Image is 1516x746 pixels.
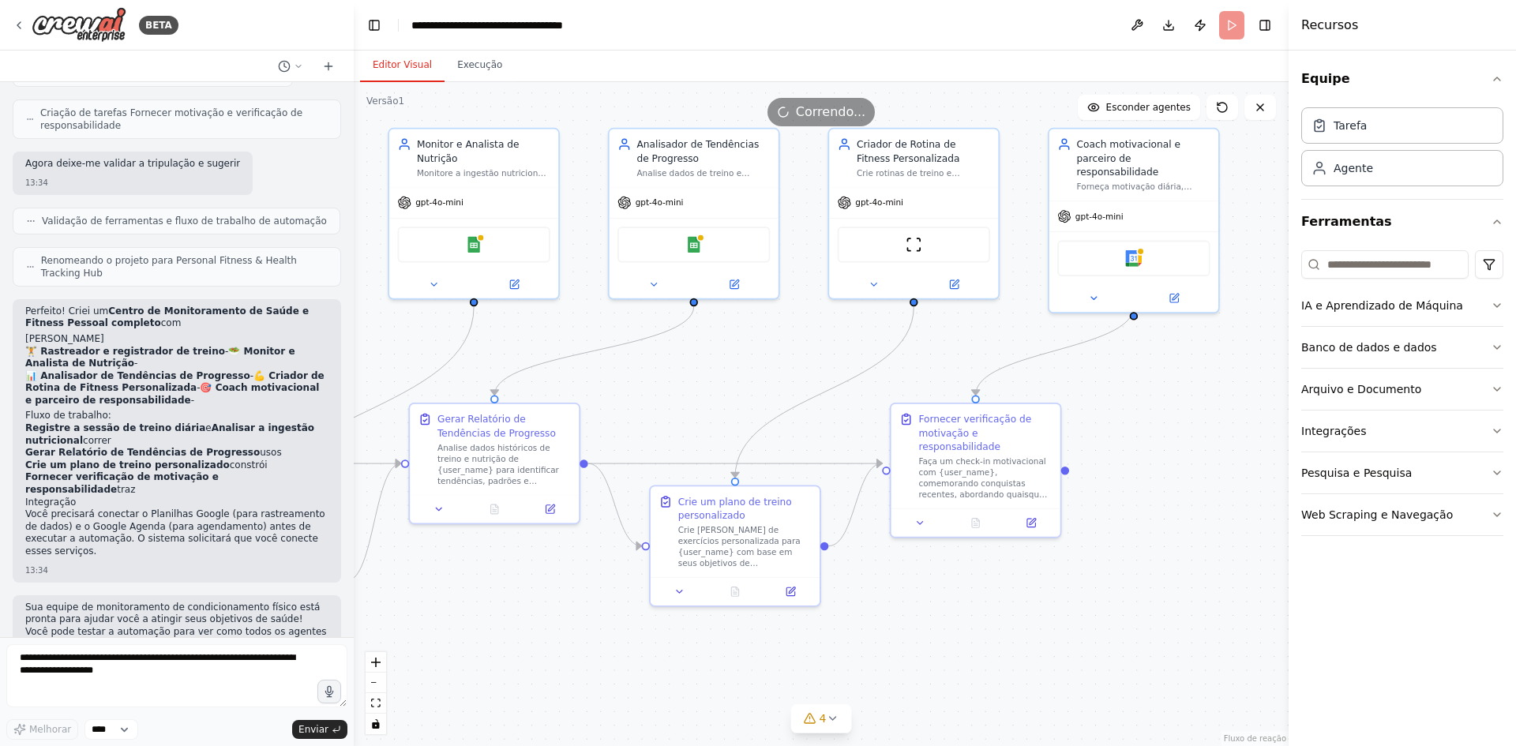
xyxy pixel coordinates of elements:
font: Enviar [298,724,328,735]
font: 13:34 [25,178,48,187]
font: BETA [145,20,172,31]
font: Forneça motivação diária, comemore conquistas, ofereça apoio em momentos desafiadores e mantenha ... [1077,182,1204,291]
font: - [250,370,253,381]
font: Sua equipe de monitoramento de condicionamento físico está pronta para ajudar você a atingir seus... [25,602,327,662]
button: Mudar para o chat anterior [272,57,310,76]
font: Melhorar [29,724,71,735]
button: Abrir no painel lateral [695,276,772,293]
font: Analise dados históricos de treino e nutrição de {user_name} para identificar tendências, padrões... [437,443,567,552]
img: Calendário Google [1125,250,1142,267]
font: Gerar Relatório de Tendências de Progresso [437,414,556,438]
font: Crie um plano de treino personalizado [25,459,230,470]
button: Nenhuma saída disponível [706,583,764,600]
button: Ocultar barra lateral direita [1254,14,1276,36]
font: Arquivo e Documento [1301,383,1421,395]
font: Faça um check-in motivacional com {user_name}, comemorando conquistas recentes, abordando quaisqu... [918,457,1050,587]
font: Monitor e Analista de Nutrição [417,139,520,163]
font: Você precisará conectar o Planilhas Google (para rastreamento de dados) e o Google Agenda (para a... [25,508,325,557]
font: Correndo... [796,104,865,119]
font: Agente [1334,162,1373,174]
font: Fluxo de reação [1224,734,1286,743]
img: Planilhas Google [466,236,482,253]
nav: migalha de pão [411,17,589,33]
button: Abrir no painel lateral [767,583,814,600]
font: Execução [457,59,502,70]
font: Coach motivacional e parceiro de responsabilidade [1077,139,1180,178]
font: gpt-4o-mini [855,198,903,208]
font: Agora deixe-me validar a tripulação e sugerir [25,158,240,169]
button: Clique para falar sobre sua ideia de automação [317,680,341,703]
button: Equipe [1301,57,1503,101]
font: Renomeando o projeto para Personal Fitness & Health Tracking Hub [41,255,297,279]
font: Fornecer verificação de motivação e responsabilidade [918,414,1031,452]
font: - [225,346,228,357]
button: Esconder agentes [1078,95,1200,120]
font: 📊 Analisador de Tendências de Progresso [25,370,250,381]
g: Edge from ff1bfc1f-df6f-4dcc-98dc-46f2e3b7b741 to e023fc17-e58c-4975-b34e-e579894bbf00 [728,306,921,478]
font: Recursos [1301,17,1358,32]
font: 4 [820,712,827,725]
font: Integração [25,497,76,508]
font: Gerar Relatório de Tendências de Progresso [25,447,260,458]
div: Crie um plano de treino personalizadoCrie [PERSON_NAME] de exercícios personalizada para {user_na... [649,485,821,607]
button: Nenhuma saída disponível [465,501,523,518]
img: Logotipo [32,7,126,43]
div: Fornecer verificação de motivação e responsabilidadeFaça um check-in motivacional com {user_name}... [890,403,1062,538]
button: ampliar [366,652,386,673]
font: Fornecer verificação de motivação e responsabilidade [25,471,219,495]
button: Abrir no painel lateral [527,501,574,518]
font: gpt-4o-mini [1075,212,1124,221]
font: correr [83,435,111,446]
g: Edge from 81115835-29a5-4e4a-9c9a-9ddb16dddec8 to e023fc17-e58c-4975-b34e-e579894bbf00 [588,456,642,553]
div: Controles do React Flow [366,652,386,734]
font: Ferramentas [1301,214,1392,229]
font: Integrações [1301,425,1367,437]
font: Equipe [1301,71,1350,86]
font: [PERSON_NAME] [25,333,104,344]
font: Analise dados de treino e nutrição para identificar tendências, padrões e correlações na jornada ... [636,168,765,277]
font: Monitore a ingestão nutricional diária, monitore macronutrientes e micronutrientes, analise padrõ... [417,168,550,287]
button: Abrir no painel lateral [1135,290,1213,306]
font: - [134,358,137,369]
button: Ferramentas [1301,200,1503,244]
div: Monitor e Analista de NutriçãoMonitore a ingestão nutricional diária, monitore macronutrientes e ... [388,128,560,300]
font: 🥗 Monitor e Analista de Nutrição [25,346,295,369]
font: IA e Aprendizado de Máquina [1301,299,1463,312]
font: gpt-4o-mini [636,198,684,208]
font: e [205,422,211,433]
button: Integrações [1301,410,1503,452]
img: Ferramenta de site de raspagem [906,236,922,253]
div: Coach motivacional e parceiro de responsabilidadeForneça motivação diária, comemore conquistas, o... [1048,128,1220,313]
font: - [197,382,200,393]
font: 13:34 [25,566,48,575]
button: vista adequada [366,693,386,714]
font: gpt-4o-mini [415,198,463,208]
font: Crie um plano de treino personalizado [678,496,792,520]
a: Atribuição do React Flow [1224,734,1286,743]
font: constrói [230,459,268,470]
font: 1 [399,96,405,107]
g: Edge from 23e9538d-3df1-4ff9-b2f7-468244b1367c to 81115835-29a5-4e4a-9c9a-9ddb16dddec8 [347,456,401,587]
button: Nenhuma saída disponível [947,515,1005,531]
div: Gerar Relatório de Tendências de ProgressoAnalise dados históricos de treino e nutrição de {user_... [408,403,580,524]
button: alternar interatividade [366,714,386,734]
font: usos [260,447,281,458]
font: 🎯 Coach motivacional e parceiro de responsabilidade [25,382,319,406]
g: Edge from 20dad0d1-3424-4ab4-9793-3b659844aea1 to 81115835-29a5-4e4a-9c9a-9ddb16dddec8 [488,306,701,395]
font: Tarefa [1334,119,1367,132]
font: Editor Visual [373,59,432,70]
div: Ferramentas [1301,244,1503,549]
font: Fluxo de trabalho: [25,410,111,421]
font: Versão [366,96,399,107]
button: Iniciar um novo bate-papo [316,57,341,76]
button: Abrir no painel lateral [915,276,993,293]
button: Abrir no painel lateral [475,276,553,293]
font: Analisar a ingestão nutricional [25,422,314,446]
font: Registre a sessão de treino diária [25,422,205,433]
div: Equipe [1301,101,1503,199]
img: Planilhas Google [685,236,702,253]
g: Edge from e023fc17-e58c-4975-b34e-e579894bbf00 to e98ef62c-19bd-4da0-901a-e8129bfd67fe [828,456,882,553]
font: Analisador de Tendências de Progresso [636,139,759,163]
button: Enviar [292,720,347,739]
font: traz [117,484,135,495]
